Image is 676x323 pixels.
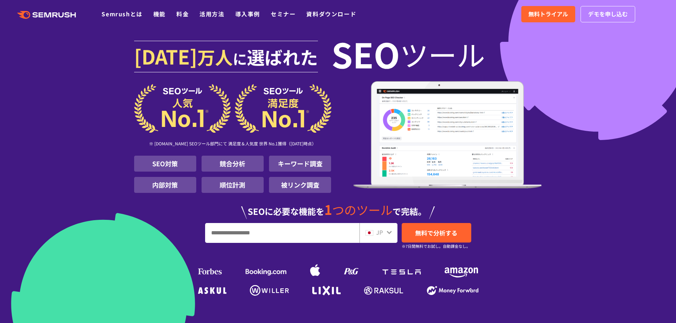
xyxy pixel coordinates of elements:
a: 資料ダウンロード [306,10,356,18]
span: SEO [331,40,400,68]
span: 1 [324,200,332,219]
span: [DATE] [134,42,197,70]
a: 導入事例 [235,10,260,18]
li: キーワード調査 [269,156,331,172]
li: 被リンク調査 [269,177,331,193]
a: 機能 [153,10,166,18]
span: ツール [400,40,485,68]
span: デモを申し込む [588,10,628,19]
li: 順位計測 [202,177,264,193]
input: URL、キーワードを入力してください [205,223,359,243]
span: で完結。 [392,205,427,217]
li: SEO対策 [134,156,196,172]
span: JP [376,228,383,236]
a: 活用方法 [199,10,224,18]
div: ※ [DOMAIN_NAME] SEOツール部門にて 満足度＆人気度 世界 No.1獲得（[DATE]時点） [134,133,331,156]
span: 万人 [197,44,233,69]
span: 選ばれた [247,44,318,69]
a: デモを申し込む [581,6,635,22]
span: に [233,48,247,69]
a: 無料で分析する [402,223,471,243]
li: 内部対策 [134,177,196,193]
span: 無料トライアル [528,10,568,19]
span: つのツール [332,201,392,218]
a: Semrushとは [101,10,142,18]
li: 競合分析 [202,156,264,172]
div: SEOに必要な機能を [134,196,542,219]
a: 無料トライアル [521,6,575,22]
span: 無料で分析する [415,228,457,237]
a: セミナー [271,10,296,18]
small: ※7日間無料でお試し。自動課金なし。 [402,243,470,250]
a: 料金 [176,10,189,18]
